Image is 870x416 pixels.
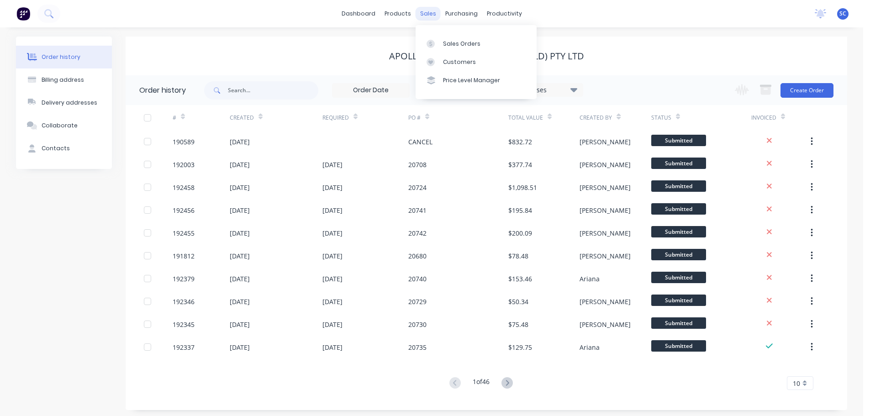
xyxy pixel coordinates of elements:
[332,84,409,97] input: Order Date
[322,114,349,122] div: Required
[651,105,751,130] div: Status
[416,53,537,71] a: Customers
[508,251,528,261] div: $78.48
[443,58,476,66] div: Customers
[322,183,343,192] div: [DATE]
[651,295,706,306] span: Submitted
[230,160,250,169] div: [DATE]
[173,251,195,261] div: 191812
[408,137,432,147] div: CANCEL
[230,342,250,352] div: [DATE]
[228,81,318,100] input: Search...
[416,7,441,21] div: sales
[322,160,343,169] div: [DATE]
[508,183,537,192] div: $1,098.51
[322,228,343,238] div: [DATE]
[508,105,580,130] div: Total Value
[506,85,583,95] div: 11 Statuses
[580,160,631,169] div: [PERSON_NAME]
[793,379,800,388] span: 10
[380,7,416,21] div: products
[580,342,600,352] div: Ariana
[651,203,706,215] span: Submitted
[16,114,112,137] button: Collaborate
[173,105,230,130] div: #
[408,160,427,169] div: 20708
[16,91,112,114] button: Delivery addresses
[580,320,631,329] div: [PERSON_NAME]
[508,160,532,169] div: $377.74
[173,274,195,284] div: 192379
[230,205,250,215] div: [DATE]
[751,105,808,130] div: Invoiced
[408,251,427,261] div: 20680
[230,137,250,147] div: [DATE]
[173,160,195,169] div: 192003
[482,7,527,21] div: productivity
[408,205,427,215] div: 20741
[651,158,706,169] span: Submitted
[173,137,195,147] div: 190589
[508,228,532,238] div: $200.09
[580,114,612,122] div: Created By
[651,340,706,352] span: Submitted
[16,68,112,91] button: Billing address
[473,377,490,390] div: 1 of 46
[408,297,427,306] div: 20729
[42,53,80,61] div: Order history
[443,76,500,84] div: Price Level Manager
[389,51,584,62] div: Apollo Home Improvement (QLD) Pty Ltd
[408,105,508,130] div: PO #
[173,297,195,306] div: 192346
[441,7,482,21] div: purchasing
[508,274,532,284] div: $153.46
[42,121,78,130] div: Collaborate
[508,137,532,147] div: $832.72
[408,274,427,284] div: 20740
[651,317,706,329] span: Submitted
[230,105,322,130] div: Created
[230,320,250,329] div: [DATE]
[322,105,408,130] div: Required
[651,226,706,237] span: Submitted
[416,34,537,53] a: Sales Orders
[173,183,195,192] div: 192458
[508,297,528,306] div: $50.34
[322,342,343,352] div: [DATE]
[580,251,631,261] div: [PERSON_NAME]
[173,320,195,329] div: 192345
[580,105,651,130] div: Created By
[173,205,195,215] div: 192456
[651,135,706,146] span: Submitted
[230,251,250,261] div: [DATE]
[337,7,380,21] a: dashboard
[508,114,543,122] div: Total Value
[173,228,195,238] div: 192455
[780,83,833,98] button: Create Order
[408,320,427,329] div: 20730
[580,228,631,238] div: [PERSON_NAME]
[16,46,112,68] button: Order history
[408,114,421,122] div: PO #
[322,297,343,306] div: [DATE]
[139,85,186,96] div: Order history
[230,114,254,122] div: Created
[16,7,30,21] img: Factory
[42,144,70,153] div: Contacts
[173,342,195,352] div: 192337
[322,251,343,261] div: [DATE]
[16,137,112,160] button: Contacts
[651,249,706,260] span: Submitted
[173,114,176,122] div: #
[443,40,480,48] div: Sales Orders
[751,114,776,122] div: Invoiced
[42,99,97,107] div: Delivery addresses
[651,180,706,192] span: Submitted
[408,228,427,238] div: 20742
[580,183,631,192] div: [PERSON_NAME]
[322,205,343,215] div: [DATE]
[580,274,600,284] div: Ariana
[416,71,537,90] a: Price Level Manager
[508,205,532,215] div: $195.84
[580,205,631,215] div: [PERSON_NAME]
